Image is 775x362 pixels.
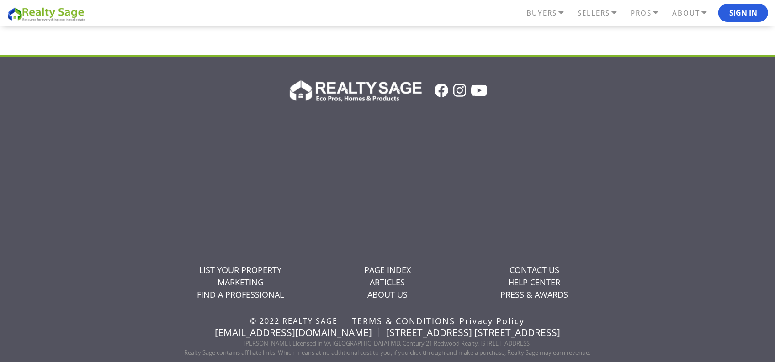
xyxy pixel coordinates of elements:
a: FIND A PROFESSIONAL [197,289,284,300]
a: PAGE INDEX [364,264,411,275]
a: ABOUT US [367,289,408,300]
a: PROS [628,5,670,21]
a: TERMS & CONDITIONS [352,315,456,326]
a: BUYERS [524,5,575,21]
img: REALTY SAGE [7,6,89,22]
a: SELLERS [575,5,628,21]
a: ARTICLES [370,277,405,288]
li: [STREET_ADDRESS] [STREET_ADDRESS] [386,328,560,337]
button: Sign In [718,4,768,22]
li: © 2022 REALTY SAGE [250,317,345,325]
img: Realty Sage Logo [288,78,422,103]
ul: | [168,317,607,325]
a: PRESS & AWARDS [501,289,568,300]
a: ABOUT [670,5,718,21]
a: LIST YOUR PROPERTY [199,264,281,275]
a: Privacy Policy [460,315,525,326]
p: [PERSON_NAME], Licensed in VA [GEOGRAPHIC_DATA] MD, Century 21 Redwood Realty, [STREET_ADDRESS] [168,340,607,346]
a: HELP CENTER [509,277,561,288]
a: CONTACT US [510,264,559,275]
a: [EMAIL_ADDRESS][DOMAIN_NAME] [215,326,372,339]
a: MARKETING [218,277,264,288]
p: Realty Sage contains affiliate links. Which means at no additional cost to you, if you click thro... [168,349,607,356]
